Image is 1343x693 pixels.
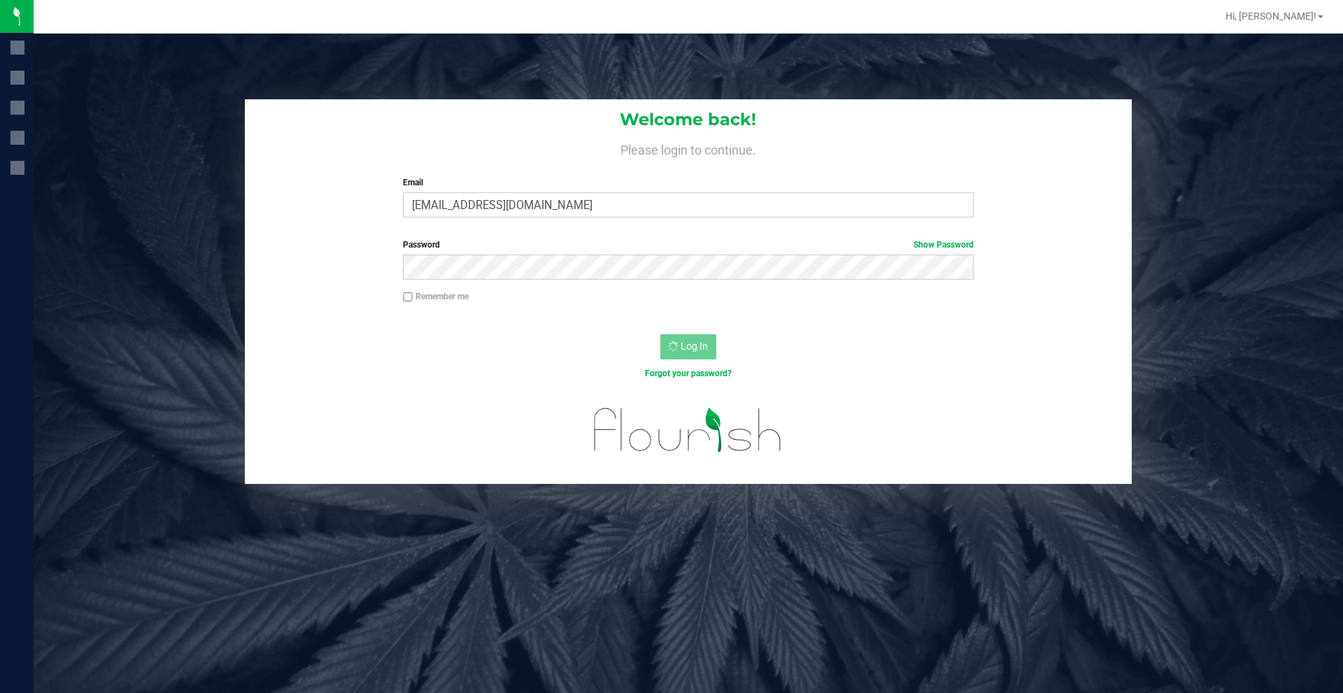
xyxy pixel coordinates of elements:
[245,110,1132,129] h1: Welcome back!
[403,290,469,303] label: Remember me
[403,292,413,302] input: Remember me
[660,334,716,359] button: Log In
[403,240,440,250] span: Password
[681,341,708,352] span: Log In
[914,240,974,250] a: Show Password
[1225,10,1316,22] span: Hi, [PERSON_NAME]!
[403,176,973,189] label: Email
[577,394,799,466] img: flourish_logo.svg
[645,369,732,378] a: Forgot your password?
[245,140,1132,157] h4: Please login to continue.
